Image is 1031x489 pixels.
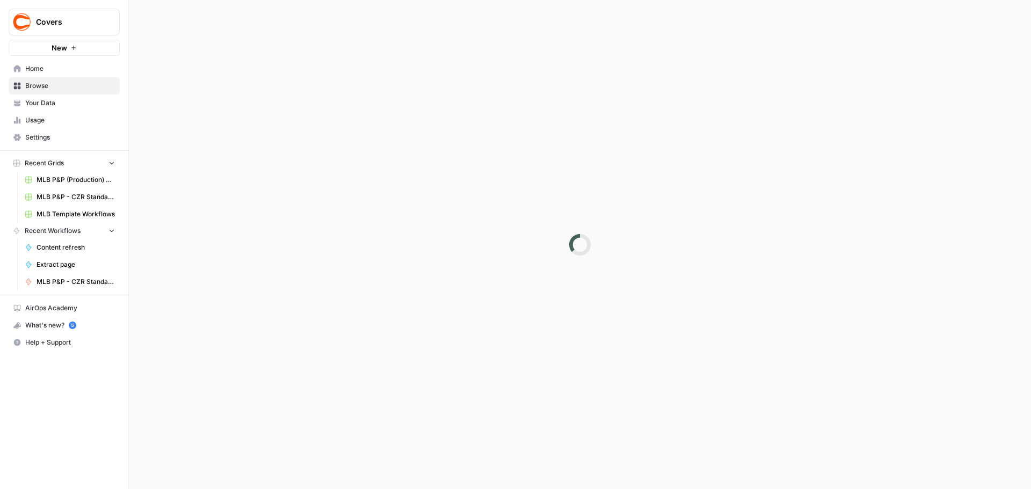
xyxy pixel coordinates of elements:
span: MLB P&P (Production) Grid (4) [37,175,115,185]
a: Home [9,60,120,77]
a: Extract page [20,256,120,273]
button: Workspace: Covers [9,9,120,35]
span: MLB P&P - CZR Standard (Production) [37,277,115,287]
span: Recent Grids [25,158,64,168]
span: New [52,42,67,53]
span: Usage [25,115,115,125]
span: MLB P&P - CZR Standard (Production) Grid [37,192,115,202]
img: Covers Logo [12,12,32,32]
a: Usage [9,112,120,129]
a: Browse [9,77,120,94]
button: What's new? 5 [9,317,120,334]
span: AirOps Academy [25,303,115,313]
a: MLB Template Workflows [20,206,120,223]
span: Home [25,64,115,74]
button: New [9,40,120,56]
a: Your Data [9,94,120,112]
span: MLB Template Workflows [37,209,115,219]
a: AirOps Academy [9,300,120,317]
span: Help + Support [25,338,115,347]
button: Recent Grids [9,155,120,171]
a: Content refresh [20,239,120,256]
a: MLB P&P - CZR Standard (Production) Grid [20,188,120,206]
a: MLB P&P (Production) Grid (4) [20,171,120,188]
span: Recent Workflows [25,226,81,236]
span: Browse [25,81,115,91]
a: MLB P&P - CZR Standard (Production) [20,273,120,290]
span: Your Data [25,98,115,108]
span: Content refresh [37,243,115,252]
span: Covers [36,17,101,27]
text: 5 [71,323,74,328]
span: Extract page [37,260,115,269]
a: Settings [9,129,120,146]
button: Recent Workflows [9,223,120,239]
button: Help + Support [9,334,120,351]
a: 5 [69,322,76,329]
div: What's new? [9,317,119,333]
span: Settings [25,133,115,142]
